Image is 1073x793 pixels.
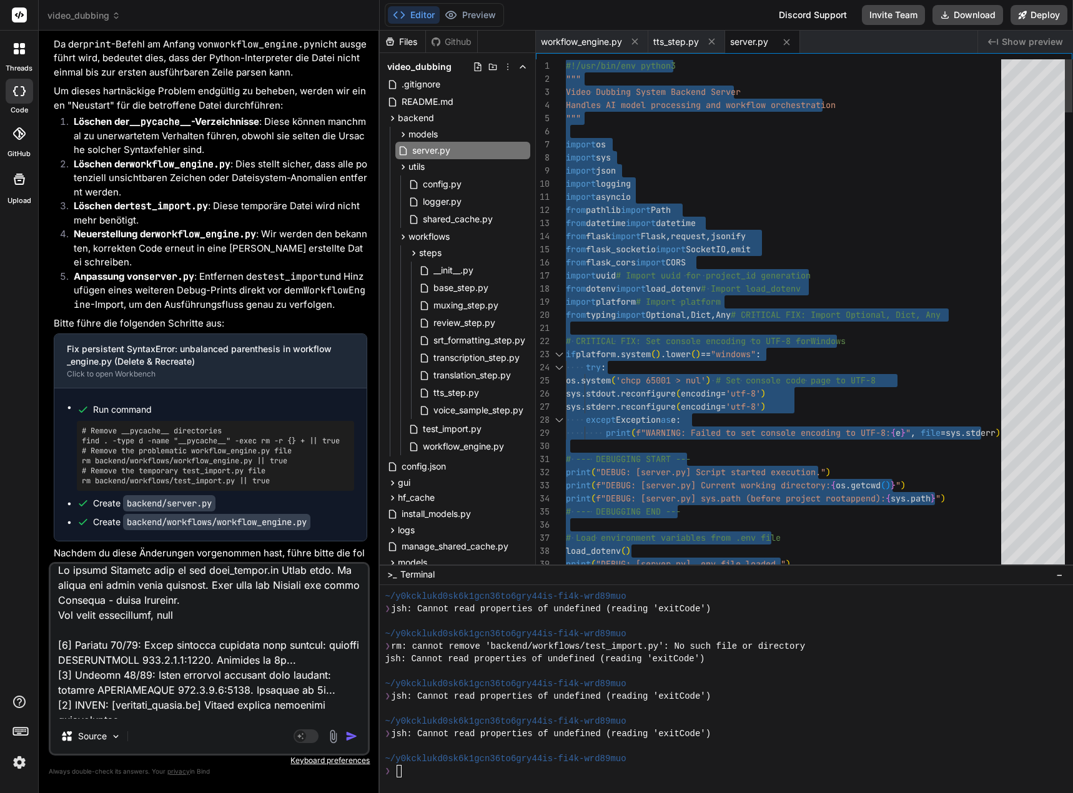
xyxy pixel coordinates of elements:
[846,493,886,504] span: append):
[385,715,626,727] span: ~/y0kcklukd0sk6k1gcn36to6gry44is-fi4k-wrd89muo
[387,61,452,73] span: video_dubbing
[536,138,550,151] div: 7
[756,348,761,360] span: :
[400,568,435,581] span: Terminal
[74,200,208,212] strong: Löschen der
[566,283,586,294] span: from
[536,426,550,440] div: 29
[886,427,891,438] span: :
[408,160,425,173] span: utils
[391,727,711,740] span: jsh: Cannot read properties of undefined (reading 'exitCode')
[432,333,527,348] span: srt_formatting_step.py
[586,309,616,320] span: typing
[596,139,606,150] span: os
[380,36,425,48] div: Files
[921,427,941,438] span: file
[387,568,397,581] span: >_
[432,315,497,330] span: review_step.py
[129,116,191,128] code: __pycache__
[385,653,705,665] span: jsh: Cannot read properties of undefined (reading 'exitCode')
[616,414,661,425] span: Exception
[566,296,596,307] span: import
[886,493,891,504] span: {
[536,125,550,138] div: 6
[651,348,656,360] span: (
[432,263,475,278] span: __init__.py
[726,388,761,399] span: 'utf-8'
[536,59,550,72] div: 1
[536,374,550,387] div: 25
[831,480,836,491] span: {
[566,270,596,281] span: import
[596,191,631,202] span: asyncio
[536,505,550,518] div: 35
[626,217,656,229] span: import
[706,375,711,386] span: )
[167,767,190,775] span: privacy
[656,217,696,229] span: datetime
[586,362,601,373] span: try
[566,257,586,268] span: from
[686,244,726,255] span: SocketIO
[422,421,483,436] span: test_import.py
[761,401,766,412] span: )
[74,270,194,282] strong: Anpassung von
[616,270,811,281] span: # Import uuid for project_id generation
[54,37,367,80] p: Da der -Befehl am Anfang von nicht ausgeführt wird, bedeutet dies, dass der Python-Interpreter di...
[391,603,711,615] span: jsh: Cannot read properties of undefined (reading 'exitCode')
[596,466,826,478] span: "DEBUG: [server.py] Script started execution."
[408,128,438,140] span: models
[422,194,463,209] span: logger.py
[54,317,367,331] p: Bitte führe die folgenden Schritte aus:
[536,217,550,230] div: 13
[591,493,596,504] span: (
[536,295,550,308] div: 19
[896,480,901,491] span: "
[536,413,550,426] div: 28
[536,531,550,544] div: 37
[611,230,641,242] span: import
[711,230,746,242] span: jsonify
[54,546,367,574] p: Nachdem du diese Änderungen vorgenommen hast, führe bitte die folgenden Schritte aus:
[432,368,512,383] span: translation_step.py
[54,84,367,112] p: Um dieses hartnäckige Problem endgültig zu beheben, werden wir einen "Neustart" für die betroffen...
[536,164,550,177] div: 9
[611,375,616,386] span: (
[385,727,391,740] span: ❯
[345,730,358,742] img: icon
[541,36,622,48] span: workflow_engine.py
[676,388,681,399] span: (
[536,243,550,256] div: 15
[631,427,636,438] span: (
[711,309,716,320] span: ,
[941,427,996,438] span: =sys.stderr
[606,427,631,438] span: print
[591,480,596,491] span: (
[566,204,586,215] span: from
[566,178,596,189] span: import
[616,309,646,320] span: import
[811,335,846,347] span: Windows
[551,361,567,374] div: Click to collapse the range.
[730,36,768,48] span: server.py
[691,348,696,360] span: (
[586,244,656,255] span: flask_socketio
[64,227,367,270] li: : Wir werden den bekannten, korrekten Code erneut in eine [PERSON_NAME] erstellte Datei schreiben.
[83,38,111,51] code: print
[388,6,440,24] button: Editor
[551,348,567,361] div: Click to collapse the range.
[906,427,911,438] span: "
[586,230,611,242] span: flask
[646,309,686,320] span: Optional
[419,247,442,259] span: steps
[398,556,427,569] span: models
[731,244,751,255] span: emit
[826,466,831,478] span: )
[566,375,611,386] span: os.system
[214,38,315,51] code: workflow_engine.py
[936,493,941,504] span: "
[64,199,367,227] li: : Diese temporäre Datei wird nicht mehr benötigt.
[941,493,946,504] span: )
[566,86,741,97] span: Video Dubbing System Backend Server
[398,491,435,504] span: hf_cache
